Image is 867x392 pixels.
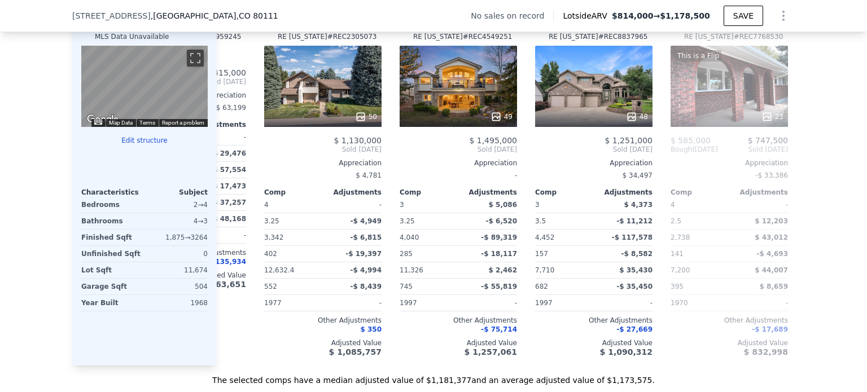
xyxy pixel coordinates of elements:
[624,201,653,209] span: $ 4,373
[400,145,517,154] span: Sold [DATE]
[535,234,554,241] span: 4,452
[458,188,517,197] div: Adjustments
[81,46,208,127] div: Street View
[210,215,246,223] span: -$ 48,168
[600,347,653,356] span: $ 1,090,312
[549,32,648,41] div: RE [US_STATE] # REC8837965
[481,250,517,258] span: -$ 18,117
[671,201,675,209] span: 4
[345,250,382,258] span: -$ 19,397
[671,338,788,347] div: Adjusted Value
[147,213,208,229] div: 4 → 3
[671,158,788,168] div: Appreciation
[616,283,653,290] span: -$ 35,450
[535,250,548,258] span: 157
[356,171,382,179] span: $ 4,781
[400,158,517,168] div: Appreciation
[619,266,653,274] span: $ 35,430
[236,11,278,20] span: , CO 80111
[724,6,763,26] button: SAVE
[732,295,788,311] div: -
[489,266,517,274] span: $ 2,462
[671,283,684,290] span: 395
[400,168,517,183] div: -
[671,136,711,145] span: $ 585,000
[81,213,142,229] div: Bathrooms
[755,234,788,241] span: $ 43,012
[325,197,382,213] div: -
[190,129,246,145] div: -
[264,283,277,290] span: 552
[81,279,142,294] div: Garage Sqft
[325,295,382,311] div: -
[81,136,208,145] button: Edit structure
[264,213,321,229] div: 3.25
[84,112,121,127] img: Google
[660,11,710,20] span: $1,178,500
[264,234,283,241] span: 3,342
[596,295,653,311] div: -
[400,295,456,311] div: 1997
[671,234,690,241] span: 2,738
[400,213,456,229] div: 3.25
[671,316,788,325] div: Other Adjustments
[147,197,208,213] div: 2 → 4
[147,262,208,278] div: 11,674
[535,295,592,311] div: 1997
[81,246,142,262] div: Unfinished Sqft
[139,120,155,126] a: Terms
[761,111,783,122] div: 23
[351,217,382,225] span: -$ 4,949
[626,111,648,122] div: 48
[72,365,795,386] div: The selected comps have a median adjusted value of $1,181,377 and an average adjusted value of $1...
[486,217,517,225] span: -$ 6,520
[147,295,208,311] div: 1968
[718,145,788,154] span: Sold [DATE]
[190,227,246,243] div: -
[94,120,102,125] button: Keyboard shortcuts
[187,120,246,129] div: Adjustments
[671,213,727,229] div: 2.5
[210,182,246,190] span: -$ 17,473
[72,10,151,21] span: [STREET_ADDRESS]
[757,250,788,258] span: -$ 4,693
[535,158,653,168] div: Appreciation
[729,188,788,197] div: Adjustments
[329,347,382,356] span: $ 1,085,757
[491,111,513,122] div: 49
[535,283,548,290] span: 682
[671,145,695,154] span: Bought
[612,234,653,241] span: -$ 117,578
[400,234,419,241] span: 4,040
[147,230,208,245] div: 1,875 → 3264
[481,325,517,333] span: -$ 75,714
[400,338,517,347] div: Adjusted Value
[264,266,294,274] span: 12,632.4
[400,266,423,274] span: 11,326
[323,188,382,197] div: Adjustments
[755,217,788,225] span: $ 12,203
[563,10,611,21] span: Lotside ARV
[81,262,142,278] div: Lot Sqft
[772,5,795,27] button: Show Options
[744,347,788,356] span: $ 832,998
[264,145,382,154] span: Sold [DATE]
[213,199,246,206] span: $ 37,257
[264,295,321,311] div: 1977
[351,234,382,241] span: -$ 6,815
[535,145,653,154] span: Sold [DATE]
[210,166,246,174] span: -$ 57,554
[732,197,788,213] div: -
[334,136,382,145] span: $ 1,130,000
[151,10,278,21] span: , [GEOGRAPHIC_DATA]
[612,11,654,20] span: $814,000
[210,149,246,157] span: -$ 29,476
[400,188,458,197] div: Comp
[194,280,246,289] span: $ 1,163,651
[755,266,788,274] span: $ 44,007
[675,50,721,61] div: This is a Flip
[278,32,377,41] div: RE [US_STATE] # REC2305073
[616,325,653,333] span: -$ 27,669
[264,338,382,347] div: Adjusted Value
[684,32,783,41] div: RE [US_STATE] # REC7768530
